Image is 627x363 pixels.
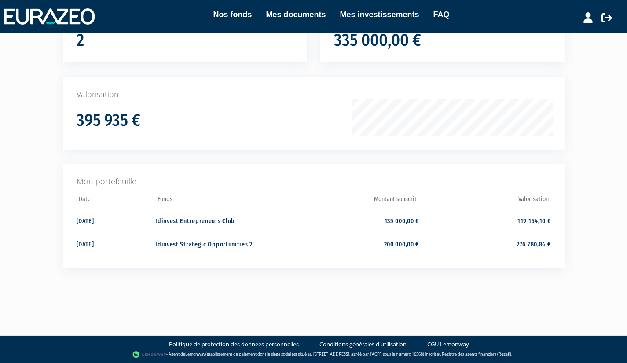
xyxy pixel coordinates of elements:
a: Mes documents [266,8,326,21]
a: CGU Lemonway [427,340,469,348]
img: logo-lemonway.png [132,350,166,359]
p: Mon portefeuille [77,176,551,187]
a: Lemonway [185,351,205,357]
td: Idinvest Strategic Opportunities 2 [155,232,287,255]
div: - Agent de (établissement de paiement dont le siège social est situé au [STREET_ADDRESS], agréé p... [9,350,618,359]
th: Valorisation [419,193,550,209]
th: Fonds [155,193,287,209]
td: [DATE] [77,209,156,232]
td: Idinvest Entrepreneurs Club [155,209,287,232]
td: 276 780,84 € [419,232,550,255]
td: 135 000,00 € [287,209,419,232]
img: 1732889491-logotype_eurazeo_blanc_rvb.png [4,8,95,24]
a: Politique de protection des données personnelles [169,340,299,348]
td: 119 154,10 € [419,209,550,232]
td: [DATE] [77,232,156,255]
h1: 335 000,00 € [334,31,421,50]
h1: 2 [77,31,84,50]
a: FAQ [433,8,450,21]
th: Montant souscrit [287,193,419,209]
a: Nos fonds [213,8,252,21]
th: Date [77,193,156,209]
a: Conditions générales d'utilisation [319,340,407,348]
a: Registre des agents financiers (Regafi) [442,351,511,357]
a: Mes investissements [340,8,419,21]
td: 200 000,00 € [287,232,419,255]
p: Valorisation [77,89,551,100]
h1: 395 935 € [77,111,140,130]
